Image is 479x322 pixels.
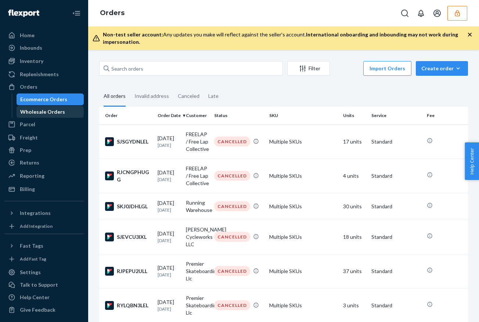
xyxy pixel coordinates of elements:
div: [DATE] [158,230,180,244]
div: Prep [20,146,31,154]
td: Multiple SKUs [266,124,340,159]
td: FREELAP / Free Lap Collective [183,124,211,159]
div: CANCELLED [214,266,250,276]
td: 17 units [340,124,368,159]
button: Open Search Box [397,6,412,21]
a: Parcel [4,118,84,130]
div: Settings [20,269,41,276]
p: [DATE] [158,272,180,278]
a: Inbounds [4,42,84,54]
button: Filter [287,61,330,76]
th: SKU [266,107,340,124]
p: Standard [371,172,421,180]
td: FREELAP / Free Lap Collective [183,159,211,193]
p: Standard [371,138,421,145]
p: Standard [371,233,421,241]
div: Fast Tags [20,242,43,250]
span: Non-test seller account: [103,31,163,38]
button: Integrations [4,207,84,219]
button: Give Feedback [4,304,84,316]
td: 37 units [340,254,368,288]
div: Canceled [178,86,199,106]
button: Open account menu [430,6,444,21]
td: Multiple SKUs [266,254,340,288]
div: SJSGYDNLEL [105,137,152,146]
button: Close Navigation [69,6,84,21]
p: [DATE] [158,207,180,213]
div: CANCELLED [214,232,250,242]
input: Search orders [99,61,283,76]
div: Parcel [20,121,35,128]
a: Talk to Support [4,279,84,291]
a: Billing [4,183,84,195]
div: [DATE] [158,199,180,213]
a: Wholesale Orders [17,106,84,118]
div: CANCELLED [214,137,250,146]
p: [DATE] [158,306,180,312]
div: Returns [20,159,39,166]
a: Prep [4,144,84,156]
th: Status [211,107,267,124]
div: [DATE] [158,298,180,312]
td: Multiple SKUs [266,220,340,254]
div: CANCELLED [214,171,250,181]
p: [DATE] [158,142,180,148]
div: [DATE] [158,264,180,278]
div: RYLQBN3LEL [105,301,152,310]
div: Add Fast Tag [20,256,46,262]
td: 18 units [340,220,368,254]
ol: breadcrumbs [94,3,130,24]
div: Home [20,32,35,39]
td: Multiple SKUs [266,193,340,220]
div: Billing [20,185,35,193]
div: Integrations [20,209,51,217]
div: Wholesale Orders [20,108,65,116]
button: Fast Tags [4,240,84,252]
a: Add Integration [4,222,84,231]
td: [PERSON_NAME] Cycleworks LLC [183,220,211,254]
th: Fee [424,107,468,124]
th: Units [340,107,368,124]
div: Talk to Support [20,281,58,289]
div: Late [208,86,219,106]
td: Multiple SKUs [266,159,340,193]
button: Help Center [465,142,479,180]
div: Give Feedback [20,306,55,314]
div: SJEVCU3IXL [105,233,152,241]
img: Flexport logo [8,10,39,17]
div: RJCNGPHUGG [105,169,152,183]
div: Add Integration [20,223,53,229]
div: Invalid address [134,86,169,106]
td: 4 units [340,159,368,193]
td: Running Warehouse [183,193,211,220]
a: Orders [4,81,84,93]
a: Add Fast Tag [4,255,84,263]
a: Freight [4,132,84,144]
div: Help Center [20,294,50,301]
button: Create order [416,61,468,76]
th: Order Date [155,107,183,124]
div: Ecommerce Orders [20,96,67,103]
a: Replenishments [4,68,84,80]
a: Orders [100,9,125,17]
div: [DATE] [158,169,180,183]
a: Settings [4,266,84,278]
a: Home [4,29,84,41]
div: Inventory [20,57,43,65]
div: All orders [104,86,126,107]
div: [DATE] [158,135,180,148]
a: Returns [4,157,84,169]
p: [DATE] [158,237,180,244]
div: SKJ0JDHLGL [105,202,152,211]
div: CANCELLED [214,201,250,211]
button: Open notifications [414,6,428,21]
div: Any updates you make will reflect against the seller's account. [103,31,467,46]
a: Inventory [4,55,84,67]
div: CANCELLED [214,300,250,310]
button: Import Orders [363,61,411,76]
div: Replenishments [20,71,59,78]
div: Customer [186,112,208,118]
a: Reporting [4,170,84,182]
div: Freight [20,134,38,141]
